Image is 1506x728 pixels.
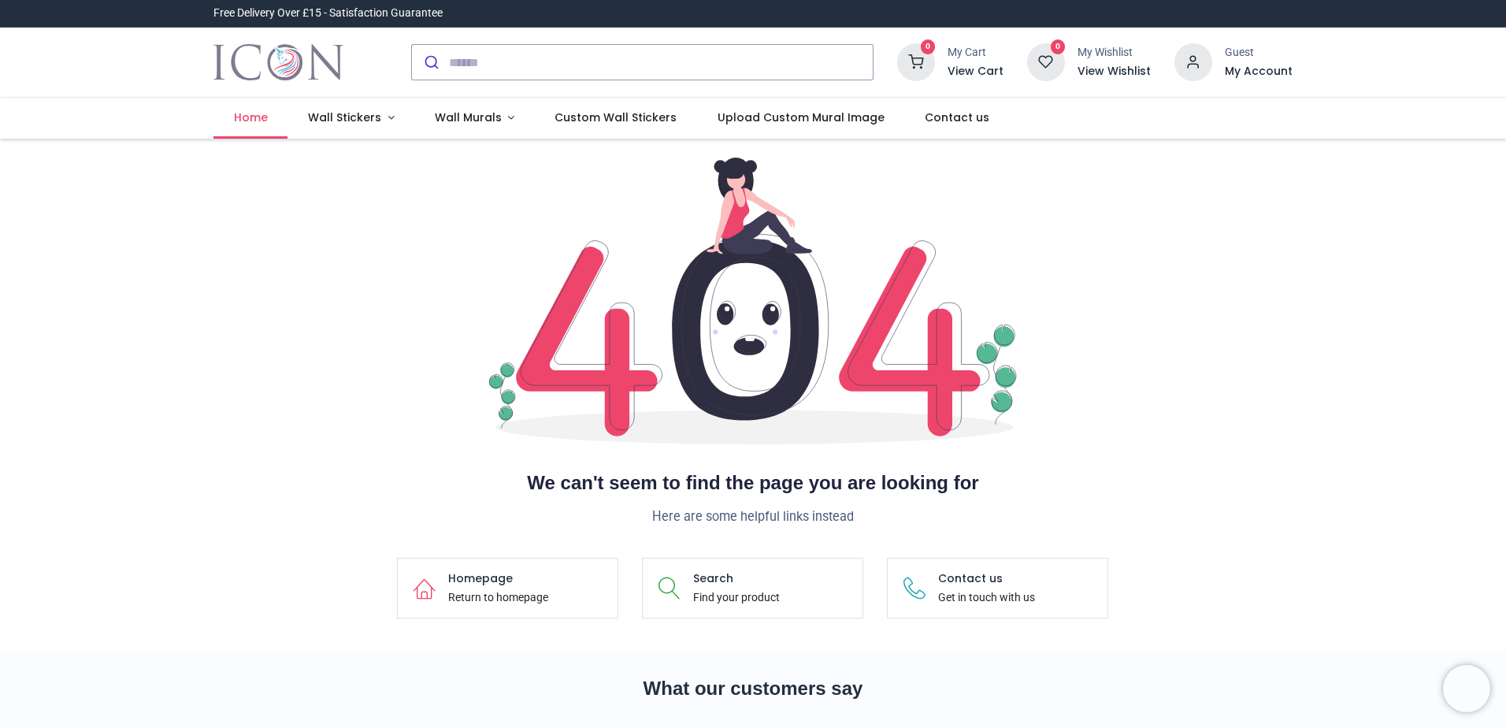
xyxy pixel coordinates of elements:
[308,110,381,125] span: Wall Stickers
[693,571,850,587] h6: Search
[1078,45,1151,61] div: My Wishlist
[213,470,1293,496] h2: We can't seem to find the page you are looking for
[213,508,1293,526] p: Here are some helpful links instead
[1225,45,1293,61] div: Guest
[397,558,618,618] a: Homepage Return to homepage
[448,590,605,606] div: Return to homepage
[887,558,1108,618] a: Contact us Get in touch with us
[693,590,850,606] div: Find your product
[925,110,989,125] span: Contact us
[962,6,1293,21] iframe: Customer reviews powered by Trustpilot
[213,40,343,84] img: Icon Wall Stickers
[1443,665,1490,712] iframe: Brevo live chat
[412,45,449,80] button: Submit
[948,64,1003,80] a: View Cart
[1078,64,1151,80] a: View Wishlist
[213,6,443,21] div: Free Delivery Over £15 - Satisfaction Guarantee
[718,110,885,125] span: Upload Custom Mural Image
[897,55,935,68] a: 0
[938,571,1095,587] h6: Contact us
[448,571,605,587] h6: Homepage
[921,39,936,54] sup: 0
[213,40,343,84] a: Logo of Icon Wall Stickers
[555,110,677,125] span: Custom Wall Stickers
[1027,55,1065,68] a: 0
[234,110,268,125] span: Home
[938,590,1095,606] div: Get in touch with us
[213,675,1293,702] h2: What our customers say
[1225,64,1293,80] a: My Account
[435,110,502,125] span: Wall Murals
[642,558,863,618] a: Search Find your product
[948,45,1003,61] div: My Cart
[1051,39,1066,54] sup: 0
[414,98,535,139] a: Wall Murals
[287,98,414,139] a: Wall Stickers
